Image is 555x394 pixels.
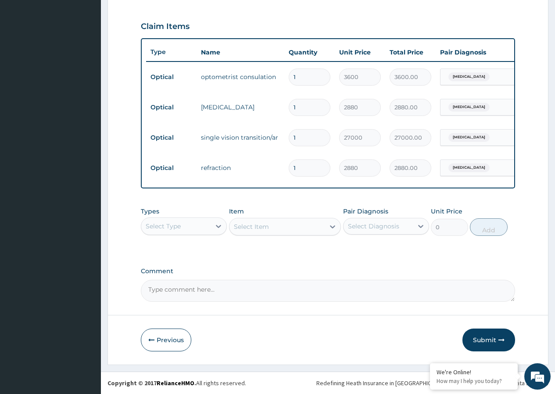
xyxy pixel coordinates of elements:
a: RelianceHMO [157,379,194,387]
footer: All rights reserved. [101,372,555,394]
div: Minimize live chat window [144,4,165,25]
td: single vision transition/ar [197,129,284,146]
div: Select Type [146,222,181,231]
div: Select Diagnosis [348,222,399,231]
strong: Copyright © 2017 . [107,379,196,387]
td: Optical [146,160,197,176]
label: Unit Price [431,207,462,216]
label: Types [141,208,159,215]
button: Previous [141,329,191,351]
th: Total Price [385,43,436,61]
td: refraction [197,159,284,177]
span: [MEDICAL_DATA] [448,163,490,172]
button: Add [470,218,507,236]
th: Unit Price [335,43,385,61]
span: [MEDICAL_DATA] [448,103,490,112]
span: We're online! [51,111,121,199]
th: Pair Diagnosis [436,43,532,61]
textarea: Type your message and hit 'Enter' [4,240,167,271]
p: How may I help you today? [437,377,511,385]
td: Optical [146,99,197,116]
th: Type [146,44,197,60]
label: Comment [141,267,515,275]
td: [MEDICAL_DATA] [197,98,284,116]
span: [MEDICAL_DATA] [448,72,490,81]
div: We're Online! [437,368,511,376]
span: [MEDICAL_DATA] [448,133,490,142]
th: Name [197,43,284,61]
td: Optical [146,69,197,85]
button: Submit [462,329,515,351]
label: Pair Diagnosis [343,207,388,216]
td: Optical [146,130,197,146]
label: Item [229,207,244,216]
td: optometrist consulation [197,68,284,86]
th: Quantity [284,43,335,61]
div: Redefining Heath Insurance in [GEOGRAPHIC_DATA] using Telemedicine and Data Science! [316,379,548,387]
img: d_794563401_company_1708531726252_794563401 [16,44,36,66]
h3: Claim Items [141,22,190,32]
div: Chat with us now [46,49,147,61]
